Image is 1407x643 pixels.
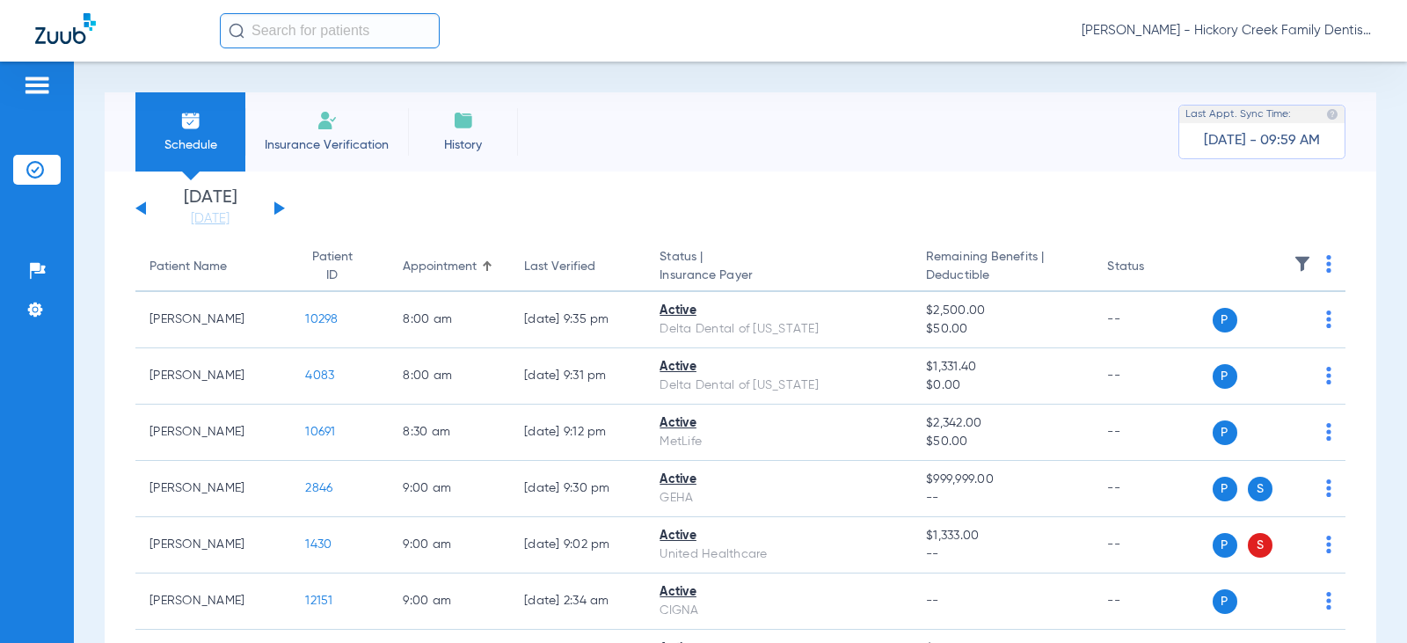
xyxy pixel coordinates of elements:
[926,414,1079,433] span: $2,342.00
[510,574,645,630] td: [DATE] 2:34 AM
[149,258,227,276] div: Patient Name
[389,574,510,630] td: 9:00 AM
[135,292,291,348] td: [PERSON_NAME]
[229,23,244,39] img: Search Icon
[660,302,898,320] div: Active
[389,405,510,461] td: 8:30 AM
[926,376,1079,395] span: $0.00
[305,595,332,607] span: 12151
[1093,461,1212,517] td: --
[149,258,277,276] div: Patient Name
[149,136,232,154] span: Schedule
[135,574,291,630] td: [PERSON_NAME]
[510,348,645,405] td: [DATE] 9:31 PM
[926,545,1079,564] span: --
[157,210,263,228] a: [DATE]
[135,405,291,461] td: [PERSON_NAME]
[926,489,1079,508] span: --
[421,136,505,154] span: History
[35,13,96,44] img: Zuub Logo
[1213,477,1237,501] span: P
[389,517,510,574] td: 9:00 AM
[912,243,1093,292] th: Remaining Benefits |
[1093,405,1212,461] td: --
[1326,592,1331,610] img: group-dot-blue.svg
[389,348,510,405] td: 8:00 AM
[1326,108,1338,121] img: last sync help info
[453,110,474,131] img: History
[135,517,291,574] td: [PERSON_NAME]
[305,248,359,285] div: Patient ID
[510,292,645,348] td: [DATE] 9:35 PM
[135,348,291,405] td: [PERSON_NAME]
[1204,132,1320,150] span: [DATE] - 09:59 AM
[1213,308,1237,332] span: P
[524,258,631,276] div: Last Verified
[1248,477,1272,501] span: S
[926,527,1079,545] span: $1,333.00
[510,517,645,574] td: [DATE] 9:02 PM
[1248,533,1272,558] span: S
[180,110,201,131] img: Schedule
[157,189,263,228] li: [DATE]
[926,267,1079,285] span: Deductible
[1213,420,1237,445] span: P
[510,461,645,517] td: [DATE] 9:30 PM
[660,267,898,285] span: Insurance Payer
[926,471,1079,489] span: $999,999.00
[389,292,510,348] td: 8:00 AM
[660,545,898,564] div: United Healthcare
[1093,348,1212,405] td: --
[660,320,898,339] div: Delta Dental of [US_STATE]
[926,358,1079,376] span: $1,331.40
[660,527,898,545] div: Active
[1213,533,1237,558] span: P
[1326,311,1331,328] img: group-dot-blue.svg
[135,461,291,517] td: [PERSON_NAME]
[1093,517,1212,574] td: --
[926,302,1079,320] span: $2,500.00
[305,248,375,285] div: Patient ID
[1326,479,1331,497] img: group-dot-blue.svg
[259,136,395,154] span: Insurance Verification
[1185,106,1291,123] span: Last Appt. Sync Time:
[23,75,51,96] img: hamburger-icon
[317,110,338,131] img: Manual Insurance Verification
[1093,574,1212,630] td: --
[926,320,1079,339] span: $50.00
[305,538,332,551] span: 1430
[1326,423,1331,441] img: group-dot-blue.svg
[305,426,335,438] span: 10691
[660,414,898,433] div: Active
[524,258,595,276] div: Last Verified
[403,258,477,276] div: Appointment
[1093,243,1212,292] th: Status
[660,433,898,451] div: MetLife
[1294,255,1311,273] img: filter.svg
[1326,367,1331,384] img: group-dot-blue.svg
[926,595,939,607] span: --
[645,243,912,292] th: Status |
[1326,536,1331,553] img: group-dot-blue.svg
[926,433,1079,451] span: $50.00
[1082,22,1372,40] span: [PERSON_NAME] - Hickory Creek Family Dentistry
[389,461,510,517] td: 9:00 AM
[305,369,334,382] span: 4083
[1213,589,1237,614] span: P
[510,405,645,461] td: [DATE] 9:12 PM
[660,583,898,602] div: Active
[660,358,898,376] div: Active
[660,471,898,489] div: Active
[305,482,332,494] span: 2846
[220,13,440,48] input: Search for patients
[660,602,898,620] div: CIGNA
[1326,255,1331,273] img: group-dot-blue.svg
[305,313,338,325] span: 10298
[1093,292,1212,348] td: --
[660,489,898,508] div: GEHA
[660,376,898,395] div: Delta Dental of [US_STATE]
[1213,364,1237,389] span: P
[403,258,496,276] div: Appointment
